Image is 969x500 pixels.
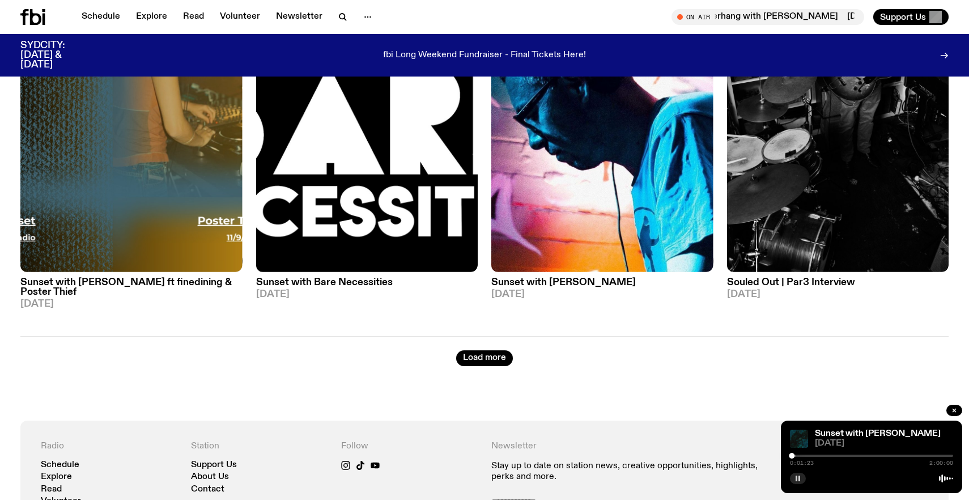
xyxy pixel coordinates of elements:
h3: Sunset with [PERSON_NAME] [491,278,713,287]
a: Schedule [41,461,79,469]
p: Stay up to date on station news, creative opportunities, highlights, perks and more. [491,461,778,482]
p: fbi Long Weekend Fundraiser - Final Tickets Here! [383,50,586,61]
a: Explore [41,473,72,481]
span: 2:00:00 [929,460,953,466]
h3: SYDCITY: [DATE] & [DATE] [20,41,93,70]
h3: Sunset with Bare Necessities [256,278,478,287]
a: Sunset with [PERSON_NAME][DATE] [491,272,713,299]
span: [DATE] [20,299,243,309]
span: [DATE] [491,290,713,299]
h4: Follow [341,441,478,452]
h4: Newsletter [491,441,778,452]
h4: Station [191,441,328,452]
a: Sunset with [PERSON_NAME] ft finedining & Poster Thief[DATE] [20,272,243,309]
h4: Radio [41,441,177,452]
a: Schedule [75,9,127,25]
a: Souled Out | Par3 Interview[DATE] [727,272,949,299]
h3: Souled Out | Par3 Interview [727,278,949,287]
span: [DATE] [727,290,949,299]
span: Support Us [880,12,926,22]
span: 0:01:23 [790,460,814,466]
a: Newsletter [269,9,329,25]
a: Read [176,9,211,25]
h3: Sunset with [PERSON_NAME] ft finedining & Poster Thief [20,278,243,297]
span: [DATE] [815,439,953,448]
span: [DATE] [256,290,478,299]
a: Sunset with Bare Necessities[DATE] [256,272,478,299]
a: Explore [129,9,174,25]
a: Sunset with [PERSON_NAME] [815,429,941,438]
a: Read [41,485,62,494]
button: On Air[DATE] Overhang with [PERSON_NAME][DATE] Overhang with [PERSON_NAME] [671,9,864,25]
button: Support Us [873,9,949,25]
a: Volunteer [213,9,267,25]
a: Contact [191,485,224,494]
a: About Us [191,473,229,481]
a: Support Us [191,461,237,469]
button: Load more [456,350,513,366]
